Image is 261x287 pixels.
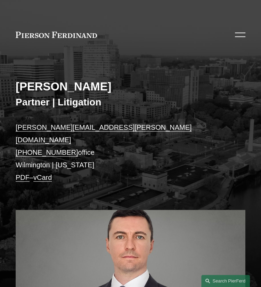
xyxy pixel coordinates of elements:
a: vCard [33,174,52,181]
a: Search this site [201,275,250,287]
a: [PHONE_NUMBER] [16,149,78,156]
a: [PERSON_NAME][EMAIL_ADDRESS][PERSON_NAME][DOMAIN_NAME] [16,123,191,144]
a: PDF [16,174,30,181]
h2: [PERSON_NAME] [16,80,245,94]
h3: Partner | Litigation [16,96,245,109]
p: office Wilmington | [US_STATE] – [16,121,245,184]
